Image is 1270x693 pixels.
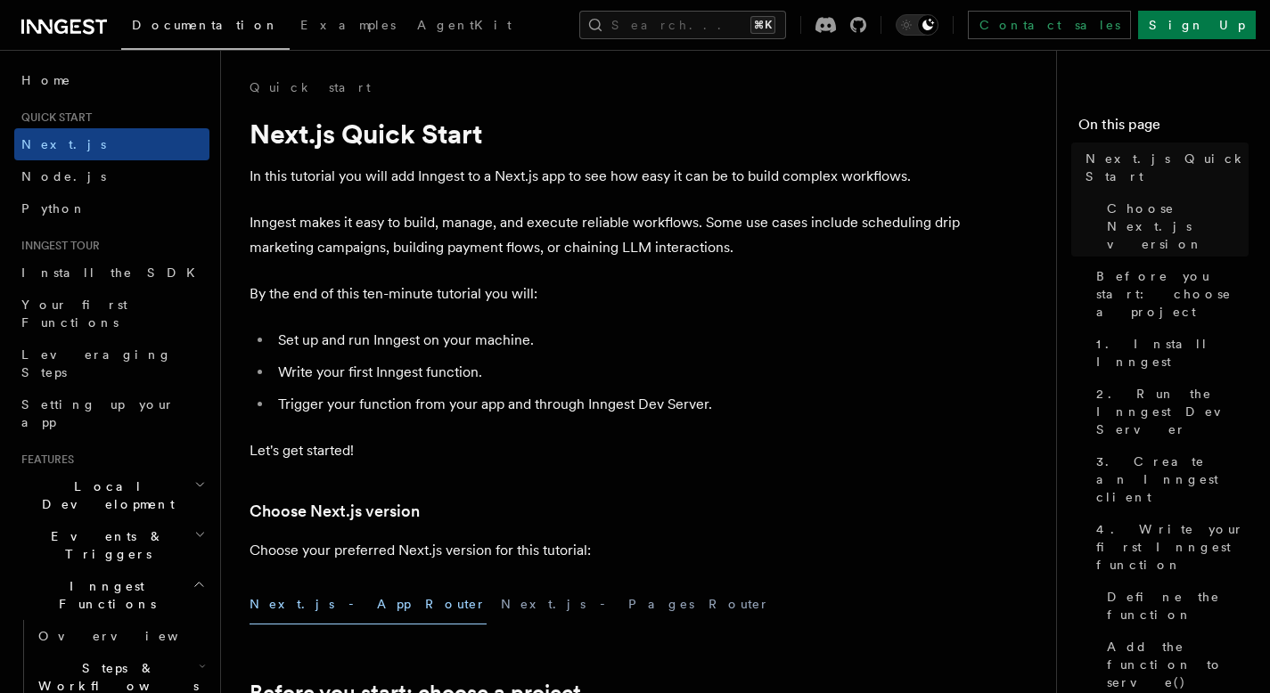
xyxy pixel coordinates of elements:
span: Setting up your app [21,397,175,429]
a: Choose Next.js version [1100,192,1249,260]
h4: On this page [1078,114,1249,143]
a: Define the function [1100,581,1249,631]
button: Next.js - Pages Router [501,584,770,624]
span: 1. Install Inngest [1096,335,1249,371]
button: Inngest Functions [14,570,209,620]
p: Choose your preferred Next.js version for this tutorial: [250,538,963,563]
p: By the end of this ten-minute tutorial you will: [250,281,963,306]
span: 3. Create an Inngest client [1096,452,1249,506]
button: Toggle dark mode [896,14,938,36]
a: Leveraging Steps [14,338,209,388]
a: 1. Install Inngest [1089,328,1249,378]
p: Inngest makes it easy to build, manage, and execute reliable workflows. Some use cases include sc... [250,210,963,260]
span: AgentKit [417,18,512,32]
a: Examples [290,5,406,48]
span: Examples [300,18,396,32]
h1: Next.js Quick Start [250,118,963,150]
button: Local Development [14,470,209,520]
button: Search...⌘K [579,11,786,39]
span: Install the SDK [21,265,206,280]
span: Leveraging Steps [21,347,172,379]
span: Before you start: choose a project [1096,267,1249,321]
a: AgentKit [406,5,522,48]
a: Node.js [14,160,209,192]
li: Trigger your function from your app and through Inngest Dev Server. [273,392,963,417]
a: Overview [31,620,209,652]
span: Events & Triggers [14,527,194,563]
p: Let's get started! [250,438,963,463]
a: Before you start: choose a project [1089,260,1249,328]
span: Your first Functions [21,298,127,330]
button: Next.js - App Router [250,584,487,624]
span: 2. Run the Inngest Dev Server [1096,385,1249,438]
span: Quick start [14,110,92,125]
span: Add the function to serve() [1107,638,1249,691]
span: Local Development [14,477,194,513]
a: Install the SDK [14,257,209,289]
a: Quick start [250,78,371,96]
span: Next.js [21,137,106,151]
kbd: ⌘K [750,16,775,34]
a: Sign Up [1138,11,1256,39]
span: Home [21,71,71,89]
a: Your first Functions [14,289,209,338]
span: 4. Write your first Inngest function [1096,520,1249,574]
a: Next.js Quick Start [1078,143,1249,192]
span: Features [14,452,74,467]
span: Node.js [21,169,106,183]
a: Home [14,64,209,96]
span: Inngest tour [14,239,100,253]
a: Choose Next.js version [250,499,420,524]
a: Python [14,192,209,224]
span: Python [21,201,86,216]
a: Contact sales [968,11,1131,39]
button: Events & Triggers [14,520,209,570]
a: 3. Create an Inngest client [1089,445,1249,513]
a: Documentation [121,5,290,50]
span: Inngest Functions [14,577,193,613]
a: Next.js [14,128,209,160]
li: Write your first Inngest function. [273,360,963,385]
a: 2. Run the Inngest Dev Server [1089,378,1249,445]
li: Set up and run Inngest on your machine. [273,328,963,353]
a: 4. Write your first Inngest function [1089,513,1249,581]
span: Define the function [1107,588,1249,624]
span: Choose Next.js version [1107,200,1249,253]
span: Next.js Quick Start [1086,150,1249,185]
span: Documentation [132,18,279,32]
a: Setting up your app [14,388,209,438]
span: Overview [38,629,222,643]
p: In this tutorial you will add Inngest to a Next.js app to see how easy it can be to build complex... [250,164,963,189]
